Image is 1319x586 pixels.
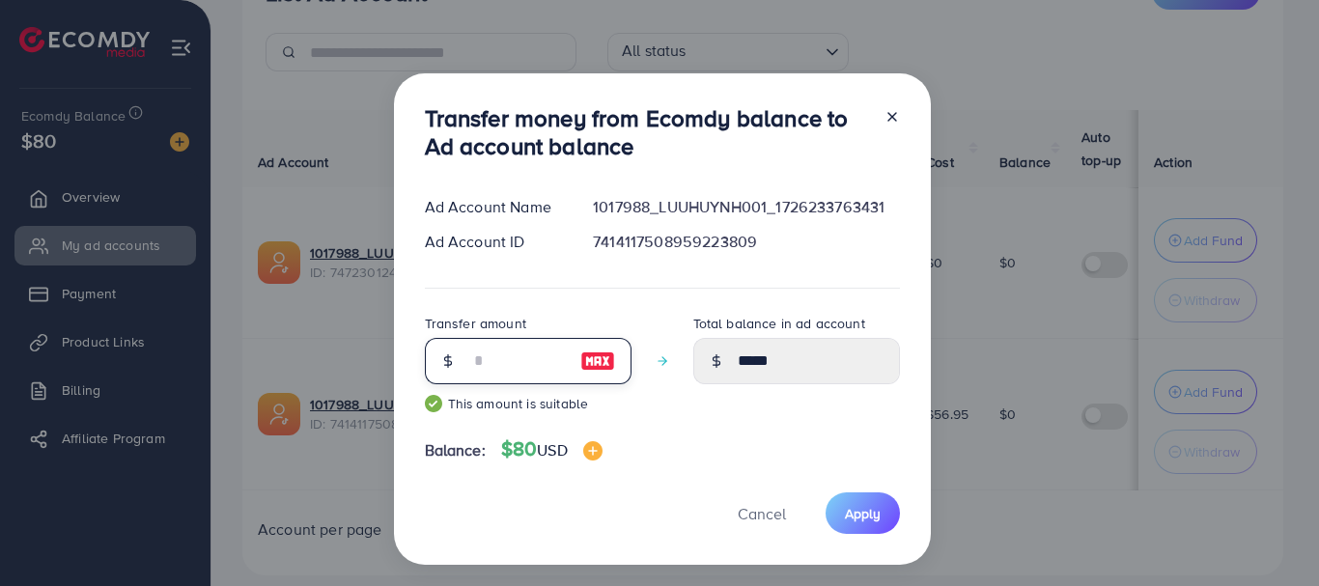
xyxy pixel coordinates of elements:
div: Ad Account Name [409,196,578,218]
div: 1017988_LUUHUYNH001_1726233763431 [577,196,914,218]
div: 7414117508959223809 [577,231,914,253]
span: USD [537,439,567,460]
img: image [583,441,603,460]
span: Balance: [425,439,486,461]
img: guide [425,395,442,412]
span: Apply [845,504,881,523]
small: This amount is suitable [425,394,631,413]
div: Ad Account ID [409,231,578,253]
button: Apply [826,492,900,534]
h4: $80 [501,437,603,461]
iframe: Chat [1237,499,1305,572]
label: Total balance in ad account [693,314,865,333]
label: Transfer amount [425,314,526,333]
button: Cancel [714,492,810,534]
span: Cancel [738,503,786,524]
img: image [580,349,615,373]
h3: Transfer money from Ecomdy balance to Ad account balance [425,104,869,160]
